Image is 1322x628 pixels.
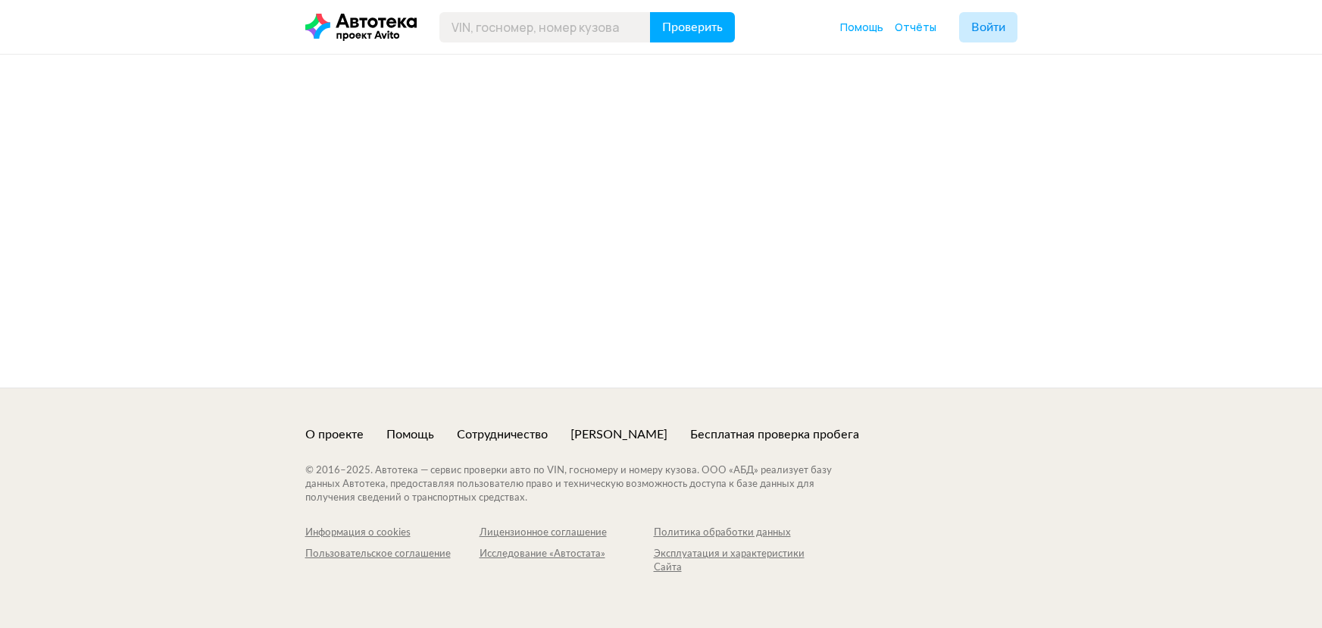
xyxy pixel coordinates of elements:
button: Проверить [650,12,735,42]
div: Исследование «Автостата» [480,548,654,561]
div: Пользовательское соглашение [305,548,480,561]
a: [PERSON_NAME] [570,426,667,443]
a: Пользовательское соглашение [305,548,480,575]
a: О проекте [305,426,364,443]
span: Помощь [840,20,883,34]
a: Отчёты [895,20,936,35]
a: Эксплуатация и характеристики Сайта [654,548,828,575]
a: Сотрудничество [457,426,548,443]
a: Помощь [840,20,883,35]
button: Войти [959,12,1017,42]
a: Исследование «Автостата» [480,548,654,575]
span: Отчёты [895,20,936,34]
span: Войти [971,21,1005,33]
input: VIN, госномер, номер кузова [439,12,651,42]
span: Проверить [662,21,723,33]
a: Лицензионное соглашение [480,526,654,540]
div: © 2016– 2025 . Автотека — сервис проверки авто по VIN, госномеру и номеру кузова. ООО «АБД» реали... [305,464,862,505]
a: Политика обработки данных [654,526,828,540]
a: Информация о cookies [305,526,480,540]
a: Бесплатная проверка пробега [690,426,859,443]
a: Помощь [386,426,434,443]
